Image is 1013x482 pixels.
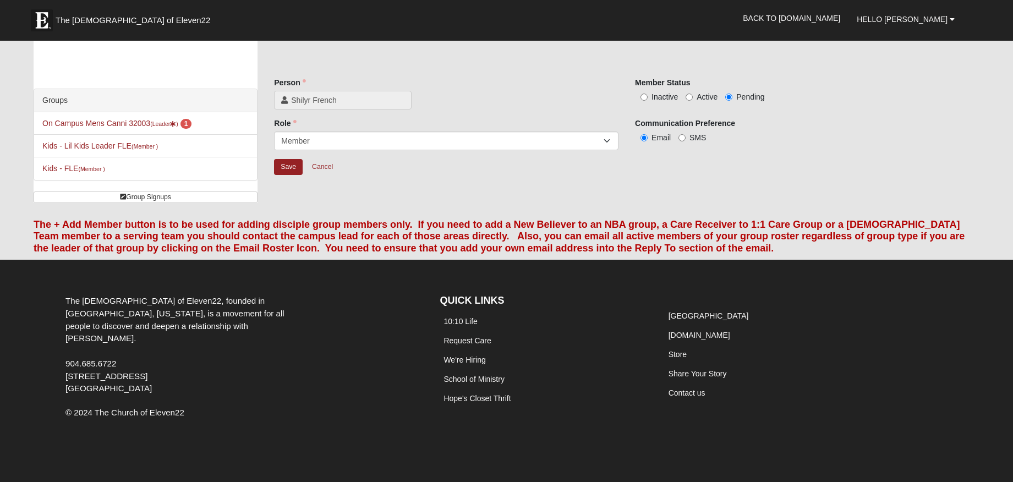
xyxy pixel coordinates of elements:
a: We're Hiring [443,355,485,364]
img: Eleven22 logo [31,9,53,31]
a: Hope's Closet Thrift [443,394,511,403]
a: Hello [PERSON_NAME] [848,6,963,33]
span: Pending [736,92,764,101]
span: [GEOGRAPHIC_DATA] [65,384,152,393]
small: (Member ) [78,166,105,172]
label: Member Status [635,77,690,88]
span: The [DEMOGRAPHIC_DATA] of Eleven22 [56,15,210,26]
a: School of Ministry [443,375,504,384]
span: Shilyr French [291,95,404,106]
a: Store [669,350,687,359]
a: Share Your Story [669,369,727,378]
span: number of pending members [180,119,192,129]
input: Alt+s [274,159,303,175]
div: The [DEMOGRAPHIC_DATA] of Eleven22, founded in [GEOGRAPHIC_DATA], [US_STATE], is a movement for a... [57,295,307,395]
span: © 2024 The Church of Eleven22 [65,408,184,417]
span: Active [697,92,718,101]
a: Kids - Lil Kids Leader FLE(Member ) [42,141,158,150]
a: Request Care [443,336,491,345]
h4: QUICK LINKS [440,295,648,307]
input: SMS [678,134,686,141]
a: [DOMAIN_NAME] [669,331,730,339]
span: SMS [689,133,706,142]
a: Kids - FLE(Member ) [42,164,105,173]
a: Group Signups [34,191,258,203]
a: Contact us [669,388,705,397]
a: Cancel [305,158,340,176]
span: Hello [PERSON_NAME] [857,15,948,24]
font: The + Add Member button is to be used for adding disciple group members only. If you need to add ... [34,219,965,254]
a: 10:10 Life [443,317,478,326]
a: Back to [DOMAIN_NAME] [735,4,848,32]
input: Email [640,134,648,141]
input: Active [686,94,693,101]
a: The [DEMOGRAPHIC_DATA] of Eleven22 [25,4,245,31]
input: Inactive [640,94,648,101]
span: Inactive [651,92,678,101]
small: (Member ) [132,143,158,150]
div: Groups [34,89,257,112]
small: (Leader ) [150,121,178,127]
input: Pending [725,94,732,101]
label: Communication Preference [635,118,735,129]
label: Role [274,118,296,129]
a: [GEOGRAPHIC_DATA] [669,311,749,320]
label: Person [274,77,305,88]
span: Email [651,133,671,142]
a: On Campus Mens Canni 32003(Leader) 1 [42,119,191,128]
